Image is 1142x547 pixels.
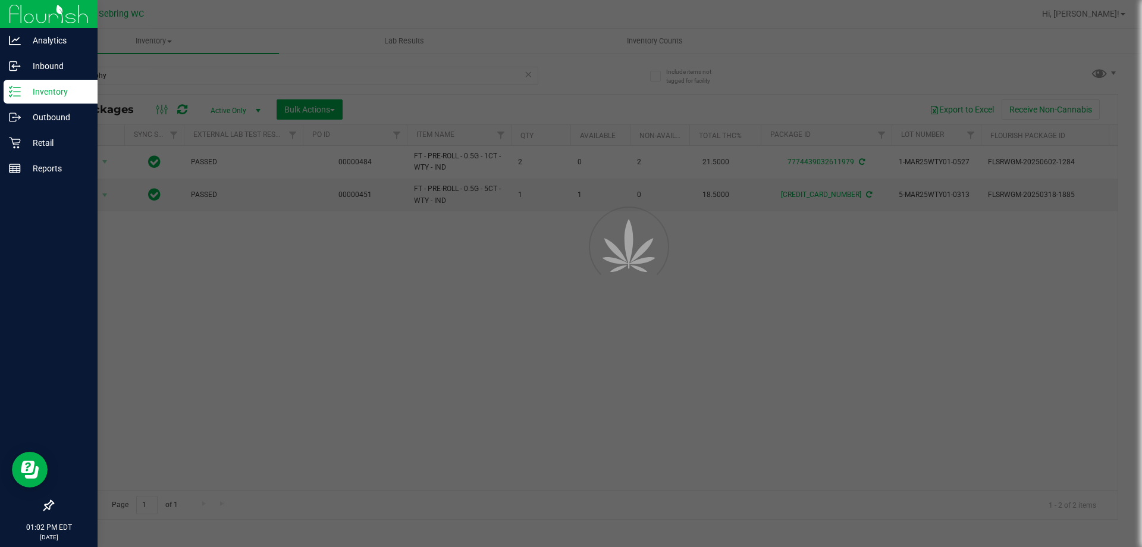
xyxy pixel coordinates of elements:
p: Outbound [21,110,92,124]
p: Retail [21,136,92,150]
inline-svg: Retail [9,137,21,149]
p: Inbound [21,59,92,73]
inline-svg: Reports [9,162,21,174]
inline-svg: Inbound [9,60,21,72]
inline-svg: Outbound [9,111,21,123]
inline-svg: Inventory [9,86,21,98]
p: 01:02 PM EDT [5,522,92,533]
p: Reports [21,161,92,176]
p: Inventory [21,85,92,99]
iframe: Resource center [12,452,48,487]
p: [DATE] [5,533,92,542]
inline-svg: Analytics [9,35,21,46]
p: Analytics [21,33,92,48]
